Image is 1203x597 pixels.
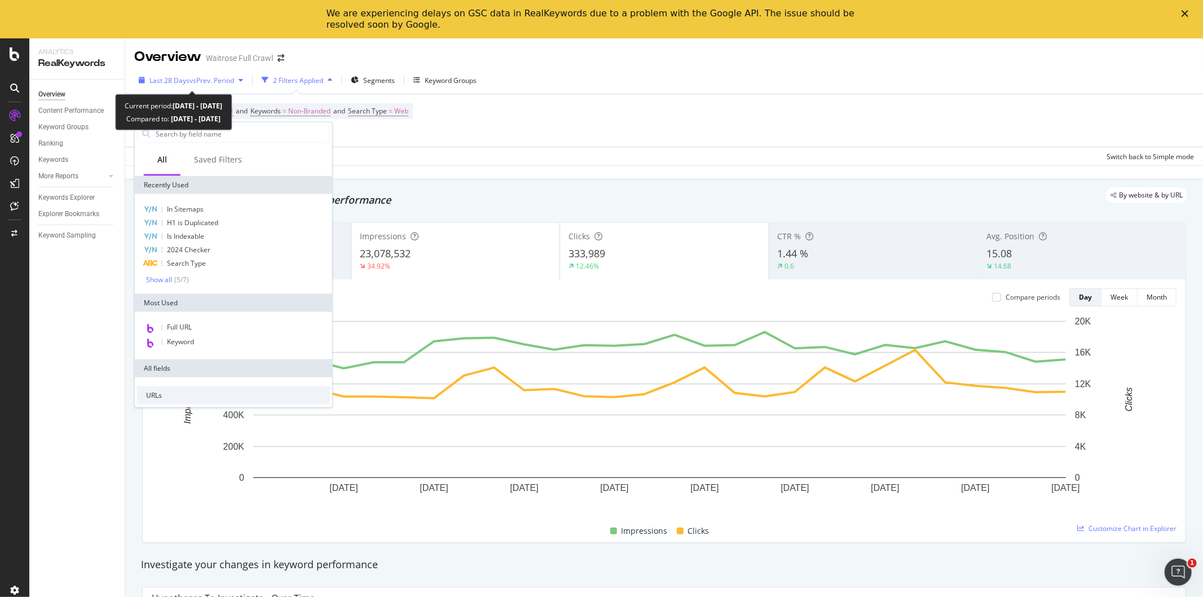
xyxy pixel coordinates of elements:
span: Search Type [167,259,206,269]
text: [DATE] [329,484,358,493]
b: [DATE] - [DATE] [169,114,221,124]
div: All [157,154,167,165]
div: Keyword Groups [425,76,477,85]
div: URLs [137,387,330,405]
div: 12.46% [576,261,599,271]
div: Waitrose Full Crawl [206,52,273,64]
span: By website & by URL [1119,192,1183,199]
span: In Sitemaps [167,205,204,214]
span: 2024 Checker [167,245,210,255]
div: Investigate your changes in keyword performance [141,558,1187,572]
span: and [333,106,345,116]
span: = [389,106,393,116]
text: [DATE] [600,484,628,493]
a: Ranking [38,138,117,150]
span: Clicks [569,231,590,242]
text: Clicks [1125,388,1134,412]
button: Month [1138,288,1176,306]
text: 400K [223,410,245,420]
a: Overview [38,89,117,100]
div: Most Used [135,294,332,312]
div: Ranking [38,138,63,150]
b: [DATE] - [DATE] [173,101,222,111]
span: 333,989 [569,247,605,260]
span: = [283,106,287,116]
text: [DATE] [871,484,899,493]
span: Keyword [167,337,194,347]
button: Segments [346,71,399,89]
button: Switch back to Simple mode [1102,147,1194,165]
div: ( 5 / 7 ) [172,275,189,285]
div: Week [1111,292,1128,302]
text: 8K [1075,410,1086,420]
button: Day [1069,288,1101,306]
text: [DATE] [420,484,448,493]
div: 2 Filters Applied [273,76,323,85]
div: More Reports [38,170,78,182]
button: Week [1101,288,1138,306]
button: Keyword Groups [409,71,481,89]
span: H1 is Duplicated [167,218,218,228]
svg: A chart. [152,315,1167,511]
div: Analytics [38,47,116,57]
div: Show all [146,276,172,284]
div: Month [1147,292,1167,302]
text: 200K [223,442,245,451]
div: 0.6 [785,261,795,271]
div: 14.68 [994,261,1011,271]
div: Compare periods [1006,292,1060,302]
span: Avg. Position [986,231,1034,242]
button: Last 28 DaysvsPrev. Period [134,71,248,89]
text: [DATE] [690,484,719,493]
div: Keyword Groups [38,121,89,133]
text: [DATE] [961,484,989,493]
text: 0 [1075,473,1080,482]
span: Is Indexable [167,232,204,242]
div: Close [1182,10,1193,17]
text: [DATE] [781,484,809,493]
text: [DATE] [1051,484,1079,493]
div: legacy label [1106,187,1187,203]
text: 4K [1075,442,1086,451]
span: 1.44 % [778,247,809,260]
a: Content Performance [38,105,117,117]
span: Keywords [250,106,281,116]
span: 1 [1188,559,1197,568]
div: Overview [134,47,201,67]
a: Keyword Groups [38,121,117,133]
div: Saved Filters [194,154,242,165]
span: Last 28 Days [149,76,190,85]
span: Non-Branded [288,103,331,119]
div: We are experiencing delays on GSC data in RealKeywords due to a problem with the Google API. The ... [327,8,859,30]
div: RealKeywords [38,57,116,70]
text: 12K [1075,379,1091,389]
span: CTR % [778,231,801,242]
div: Keyword Sampling [38,230,96,242]
div: Recently Used [135,176,332,194]
span: Customize Chart in Explorer [1089,524,1176,533]
a: Explorer Bookmarks [38,208,117,220]
div: All fields [135,359,332,377]
span: Segments [363,76,395,85]
span: vs Prev. Period [190,76,234,85]
iframe: Intercom live chat [1165,559,1192,586]
div: Keywords [38,154,68,166]
div: arrow-right-arrow-left [277,54,284,62]
span: Web [394,103,408,119]
div: Current period: [125,99,222,112]
text: Impressions [183,375,192,424]
button: 2 Filters Applied [257,71,337,89]
div: Switch back to Simple mode [1107,152,1194,161]
div: Overview [38,89,65,100]
input: Search by field name [155,125,329,142]
span: Full URL [167,323,192,332]
span: Search Type [348,106,387,116]
div: Compared to: [126,112,221,125]
text: [DATE] [510,484,538,493]
text: 16K [1075,348,1091,357]
div: Content Performance [38,105,104,117]
a: More Reports [38,170,105,182]
a: Keyword Sampling [38,230,117,242]
div: Day [1079,292,1092,302]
